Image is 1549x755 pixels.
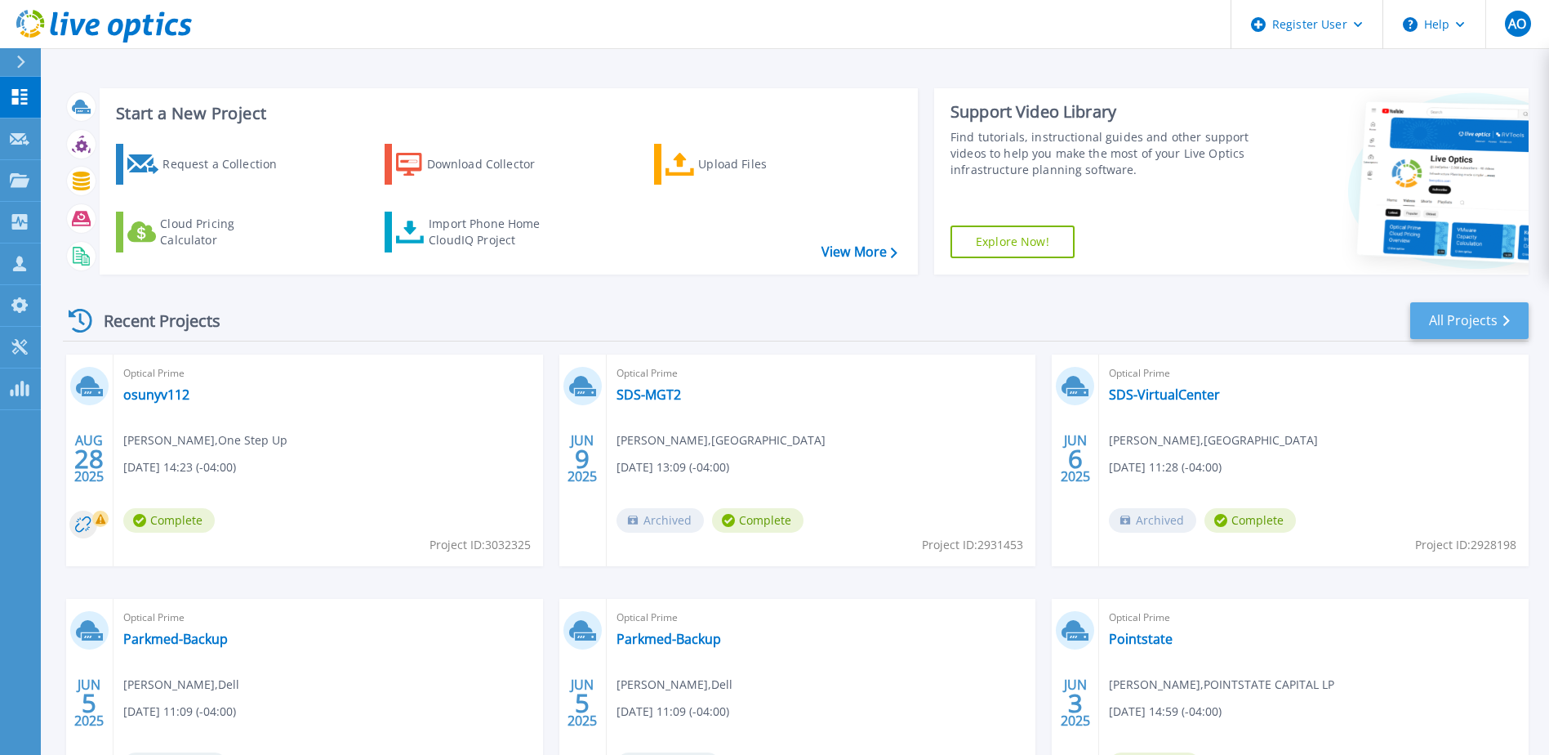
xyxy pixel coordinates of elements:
[567,429,598,489] div: JUN 2025
[616,508,704,533] span: Archived
[74,452,104,466] span: 28
[116,144,298,185] a: Request a Collection
[1109,386,1220,403] a: SDS-VirtualCenter
[123,458,236,476] span: [DATE] 14:23 (-04:00)
[429,216,556,248] div: Import Phone Home CloudIQ Project
[654,144,836,185] a: Upload Files
[123,676,239,694] span: [PERSON_NAME] , Dell
[821,244,897,260] a: View More
[1109,431,1318,449] span: [PERSON_NAME] , [GEOGRAPHIC_DATA]
[1068,452,1083,466] span: 6
[698,148,829,181] div: Upload Files
[616,676,732,694] span: [PERSON_NAME] , Dell
[616,386,681,403] a: SDS-MGT2
[123,386,189,403] a: osunyv112
[1109,631,1173,647] a: Pointstate
[712,508,803,533] span: Complete
[160,216,291,248] div: Cloud Pricing Calculator
[73,429,105,489] div: AUG 2025
[1508,17,1526,30] span: AO
[1204,508,1296,533] span: Complete
[616,431,826,449] span: [PERSON_NAME] , [GEOGRAPHIC_DATA]
[63,301,243,341] div: Recent Projects
[82,696,96,710] span: 5
[123,609,533,627] span: Optical Prime
[567,673,598,733] div: JUN 2025
[1060,429,1091,489] div: JUN 2025
[1068,696,1083,710] span: 3
[1109,508,1196,533] span: Archived
[616,631,721,647] a: Parkmed-Backup
[123,703,236,721] span: [DATE] 11:09 (-04:00)
[385,144,567,185] a: Download Collector
[116,105,897,123] h3: Start a New Project
[922,536,1023,554] span: Project ID: 2931453
[1109,364,1519,382] span: Optical Prime
[116,212,298,252] a: Cloud Pricing Calculator
[123,631,228,647] a: Parkmed-Backup
[950,129,1253,178] div: Find tutorials, instructional guides and other support videos to help you make the most of your L...
[1060,673,1091,733] div: JUN 2025
[1109,458,1222,476] span: [DATE] 11:28 (-04:00)
[123,431,287,449] span: [PERSON_NAME] , One Step Up
[950,226,1075,258] a: Explore Now!
[73,673,105,733] div: JUN 2025
[123,364,533,382] span: Optical Prime
[1410,302,1529,339] a: All Projects
[616,703,729,721] span: [DATE] 11:09 (-04:00)
[1415,536,1516,554] span: Project ID: 2928198
[1109,676,1334,694] span: [PERSON_NAME] , POINTSTATE CAPITAL LP
[162,148,293,181] div: Request a Collection
[616,458,729,476] span: [DATE] 13:09 (-04:00)
[1109,609,1519,627] span: Optical Prime
[430,536,531,554] span: Project ID: 3032325
[616,364,1026,382] span: Optical Prime
[123,508,215,533] span: Complete
[1109,703,1222,721] span: [DATE] 14:59 (-04:00)
[950,101,1253,123] div: Support Video Library
[575,452,590,466] span: 9
[427,148,558,181] div: Download Collector
[575,696,590,710] span: 5
[616,609,1026,627] span: Optical Prime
